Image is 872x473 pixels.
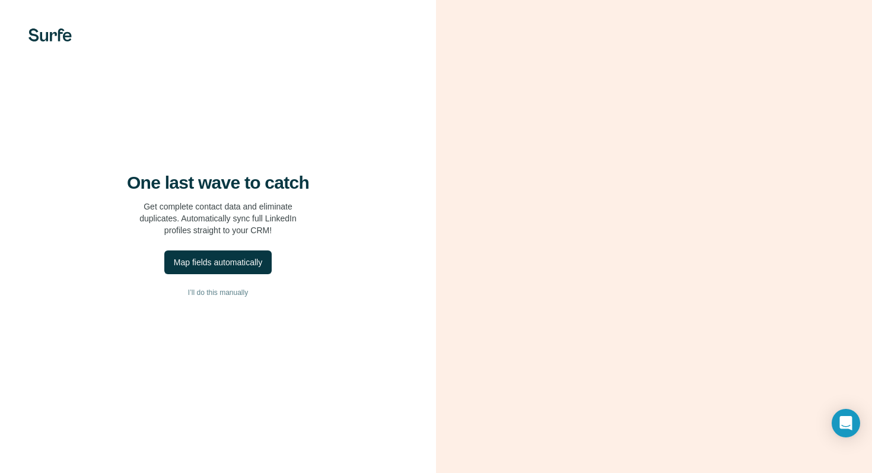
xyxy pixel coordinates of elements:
button: Map fields automatically [164,250,272,274]
div: Map fields automatically [174,256,262,268]
img: Surfe's logo [28,28,72,42]
div: Open Intercom Messenger [832,409,860,437]
button: I’ll do this manually [24,284,412,301]
p: Get complete contact data and eliminate duplicates. Automatically sync full LinkedIn profiles str... [139,201,297,236]
span: I’ll do this manually [188,287,248,298]
h4: One last wave to catch [127,172,309,193]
